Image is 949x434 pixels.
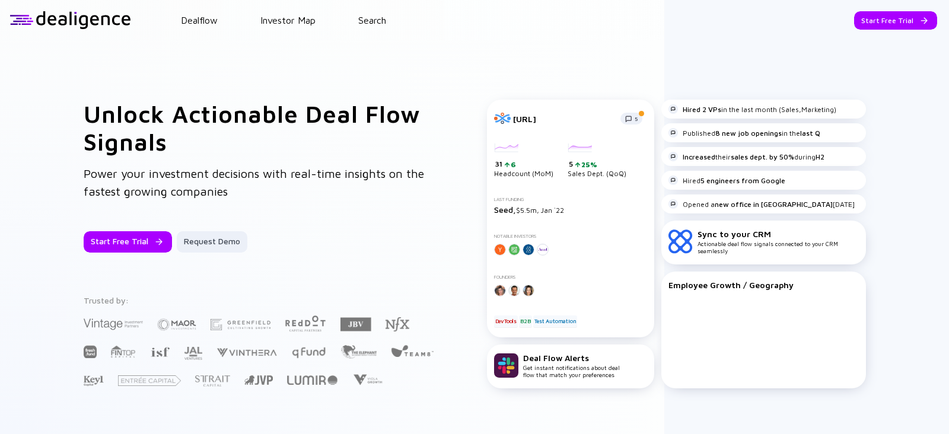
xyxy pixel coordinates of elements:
div: Published in the [668,128,820,138]
span: Seed, [494,205,516,215]
div: their during [668,152,824,161]
strong: Increased [683,152,715,161]
div: Sales Dept. (QoQ) [568,143,626,178]
strong: Hired 2 VPs [683,105,721,114]
div: Notable Investors [494,234,647,239]
img: Vinthera [216,347,277,358]
div: Last Funding [494,197,647,202]
div: [URL] [513,114,613,124]
strong: 8 new job openings [715,129,782,138]
strong: sales dept. by 50% [731,152,794,161]
strong: last Q [800,129,820,138]
strong: H2 [816,152,824,161]
div: Sync to your CRM [698,229,859,239]
div: Get instant notifications about deal flow that match your preferences [523,353,620,378]
img: Viola Growth [352,374,383,385]
div: B2B [519,315,531,327]
button: Start Free Trial [84,231,172,253]
img: The Elephant [340,345,377,359]
span: Power your investment decisions with real-time insights on the fastest growing companies [84,167,424,198]
div: Hired [668,175,785,185]
img: FINTOP Capital [111,345,136,358]
div: Test Automation [533,315,577,327]
strong: 5 engineers from Google [700,176,785,185]
img: Team8 [391,344,434,357]
div: DevTools [494,315,518,327]
img: JAL Ventures [184,347,202,360]
div: Deal Flow Alerts [523,353,620,363]
img: Lumir Ventures [287,375,337,385]
img: Israel Secondary Fund [150,346,170,357]
img: Key1 Capital [84,375,104,387]
img: NFX [386,317,409,331]
div: Founders [494,275,647,280]
div: Actionable deal flow signals connected to your CRM seamlessly [698,229,859,254]
img: Red Dot Capital Partners [285,313,326,333]
div: Trusted by: [84,295,436,305]
a: Investor Map [260,15,316,25]
button: Start Free Trial [854,11,937,30]
button: Request Demo [177,231,247,253]
div: 25% [580,160,597,169]
img: Strait Capital [195,375,230,387]
div: in the last month (Sales,Marketing) [668,104,836,114]
a: Dealflow [181,15,218,25]
div: Employee Growth / Geography [668,280,859,290]
a: Search [358,15,386,25]
img: JBV Capital [340,317,371,332]
div: 5 [569,159,626,169]
img: Maor Investments [157,315,196,334]
div: $5.5m, Jan `22 [494,205,647,215]
strong: new office in [GEOGRAPHIC_DATA] [715,200,833,209]
img: Jerusalem Venture Partners [244,375,273,385]
div: Headcount (MoM) [494,143,553,178]
div: 6 [509,160,516,169]
img: Greenfield Partners [211,319,270,330]
div: Opened a [DATE] [668,199,855,209]
img: Entrée Capital [118,375,181,386]
img: Q Fund [291,345,326,359]
h1: Unlock Actionable Deal Flow Signals [84,100,440,155]
img: Vintage Investment Partners [84,317,143,331]
div: 31 [495,159,553,169]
